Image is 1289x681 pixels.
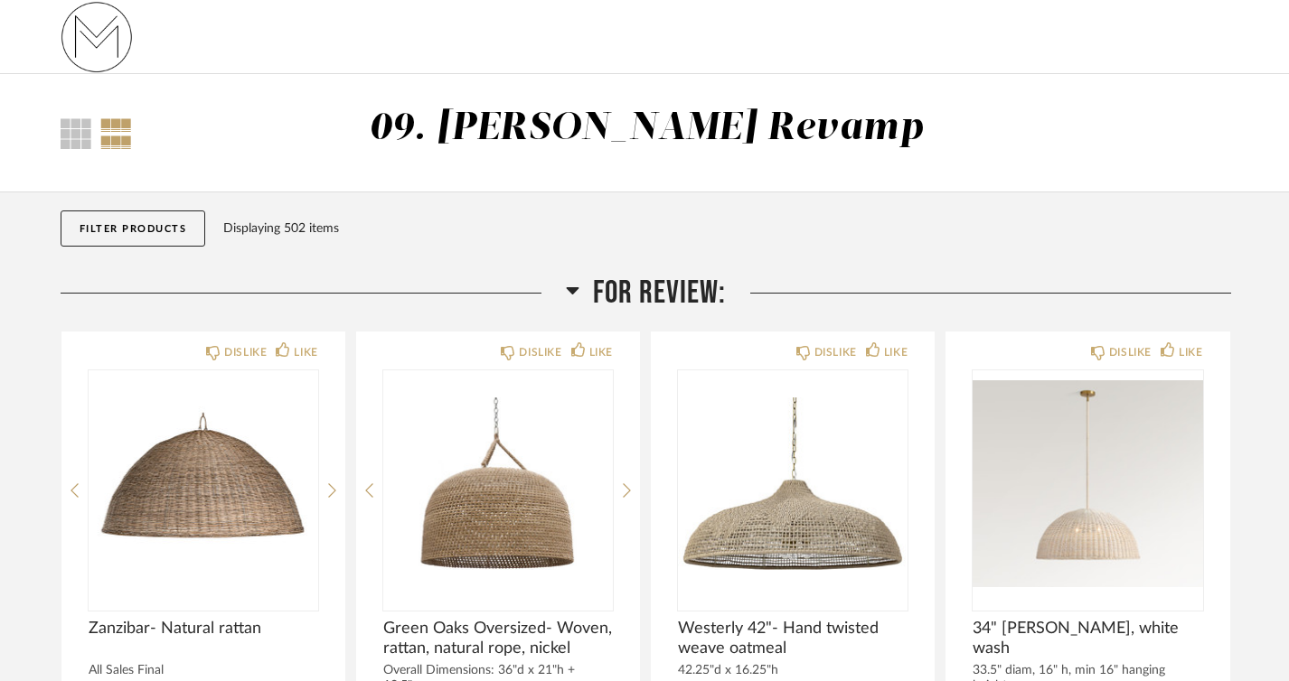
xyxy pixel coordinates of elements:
div: LIKE [1179,343,1202,361]
div: LIKE [589,343,613,361]
img: undefined [89,370,318,596]
button: Filter Products [61,210,206,247]
span: Green Oaks Oversized- Woven, rattan, natural rope, nickel [383,619,613,658]
div: All Sales Final [89,663,318,678]
img: undefined [973,370,1202,596]
span: Westerly 42"- Hand twisted weave oatmeal [678,619,908,658]
div: DISLIKE [814,343,857,361]
div: Displaying 502 items [223,219,1222,238]
div: 0 [89,370,318,596]
div: DISLIKE [1109,343,1152,361]
span: For Review: [593,274,726,313]
div: LIKE [884,343,908,361]
div: 0 [383,370,613,596]
img: undefined [678,370,908,596]
div: 0 [678,370,908,596]
div: LIKE [294,343,317,361]
span: Zanzibar- Natural rattan [89,619,318,639]
div: DISLIKE [519,343,561,361]
div: 09. [PERSON_NAME] Revamp [368,109,923,147]
img: undefined [383,370,613,596]
div: 0 [973,370,1202,596]
span: 34" [PERSON_NAME], white wash [973,619,1202,658]
div: DISLIKE [224,343,267,361]
img: 731fa33b-e84c-4a12-b278-4e852f0fb334.png [61,1,133,73]
div: 42.25"d x 16.25"h [678,663,908,678]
